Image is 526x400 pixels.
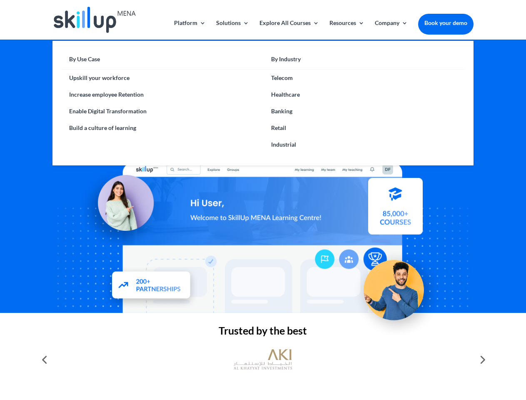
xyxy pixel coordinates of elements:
[263,86,465,103] a: Healthcare
[263,120,465,136] a: Retail
[174,20,206,40] a: Platform
[351,242,444,335] img: Upskill your workforce - SkillUp
[368,181,423,238] img: Courses library - SkillUp MENA
[61,103,263,120] a: Enable Digital Transformation
[61,120,263,136] a: Build a culture of learning
[263,53,465,70] a: By Industry
[61,70,263,86] a: Upskill your workforce
[263,103,465,120] a: Banking
[329,20,364,40] a: Resources
[216,20,249,40] a: Solutions
[103,263,200,309] img: Partners - SkillUp Mena
[78,166,162,250] img: Learning Management Solution - SkillUp
[61,86,263,103] a: Increase employee Retention
[387,310,526,400] iframe: Chat Widget
[375,20,408,40] a: Company
[61,53,263,70] a: By Use Case
[52,325,473,340] h2: Trusted by the best
[54,7,135,33] img: Skillup Mena
[263,136,465,153] a: Industrial
[259,20,319,40] a: Explore All Courses
[418,14,474,32] a: Book your demo
[263,70,465,86] a: Telecom
[234,345,292,374] img: al khayyat investments logo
